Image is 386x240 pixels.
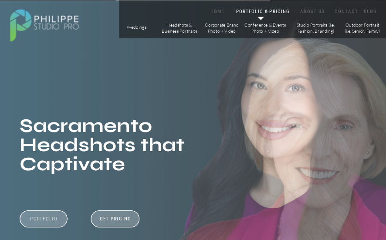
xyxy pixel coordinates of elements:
[21,216,66,228] a: Portfolio
[125,24,148,31] a: Weddings
[98,216,133,223] a: Get Pricing
[294,22,338,34] a: Studio Portraits (i.e. Fashion, Branding)
[161,22,197,34] a: Headshots & Business Portraits
[344,22,380,34] a: Outdoor Portrait (i.e. Senior, Family)
[299,9,326,15] a: ABOUT US
[203,22,240,34] a: Corporate Brand Photo + Video
[235,9,291,15] a: PORTFOLIO & PRICING
[20,116,200,180] h1: Sacramento Headshots that Captivate
[333,9,360,15] a: CONTACT
[203,9,231,15] a: HOME
[244,22,286,34] a: Conference & Events Photo + Video
[362,9,378,15] a: BLOG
